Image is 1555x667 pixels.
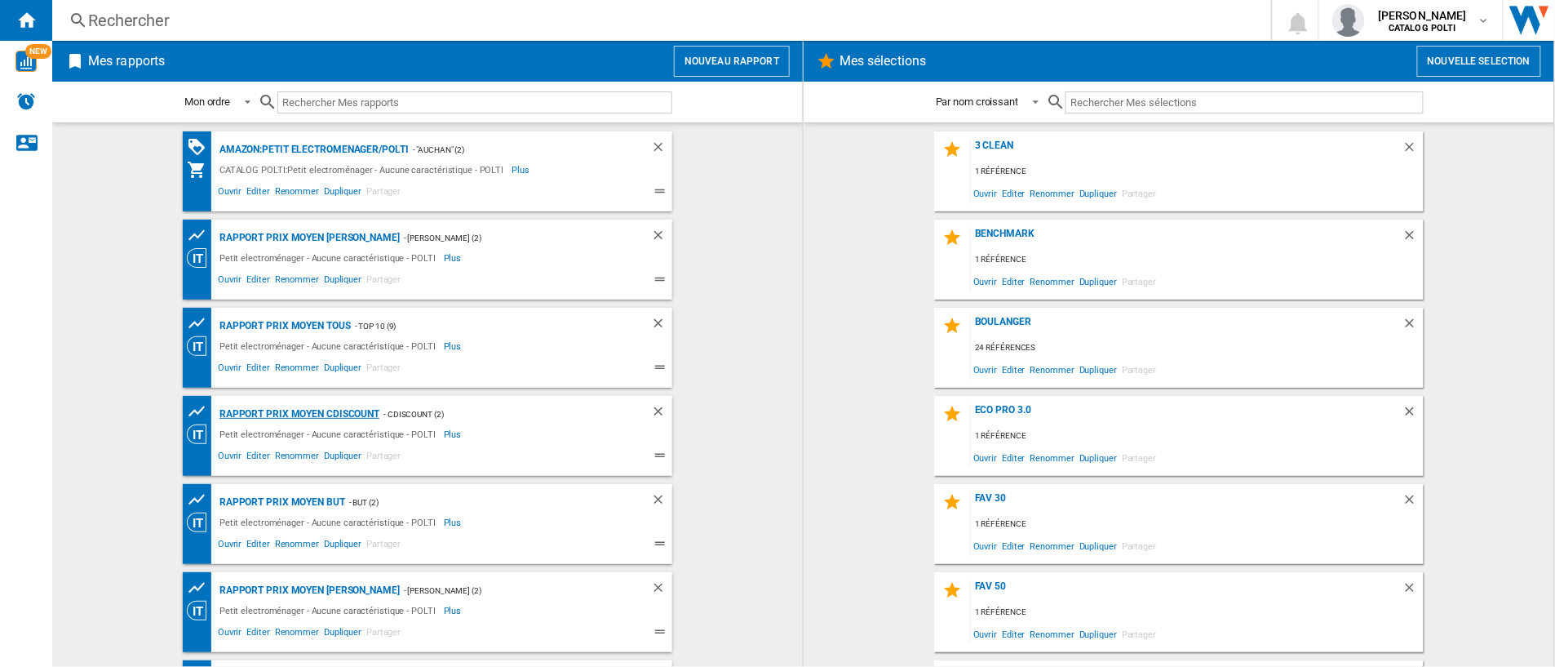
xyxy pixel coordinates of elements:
[1077,447,1119,469] span: Dupliquer
[971,514,1424,535] div: 1 référence
[215,360,244,380] span: Ouvrir
[651,492,672,513] div: Supprimer
[1077,270,1119,292] span: Dupliquer
[215,580,400,601] div: Rapport Prix Moyen [PERSON_NAME]
[1077,623,1119,645] span: Dupliquer
[971,228,1402,250] div: BENCHMARK
[321,360,364,380] span: Dupliquer
[272,184,321,203] span: Renommer
[187,425,215,444] div: Vision Catégorie
[999,535,1027,557] span: Editer
[999,447,1027,469] span: Editer
[244,360,272,380] span: Editer
[1119,623,1158,645] span: Partager
[971,358,999,380] span: Ouvrir
[971,492,1402,514] div: FAV 30
[244,625,272,644] span: Editer
[1077,535,1119,557] span: Dupliquer
[400,228,618,248] div: - [PERSON_NAME] (2)
[999,358,1027,380] span: Editer
[1028,623,1077,645] span: Renommer
[187,402,215,422] div: Tableau des prix des produits
[409,140,618,160] div: - "Auchan" (2)
[16,91,36,111] img: alerts-logo.svg
[187,248,215,268] div: Vision Catégorie
[971,338,1424,358] div: 24 références
[187,578,215,598] div: Tableau des prix des produits
[25,44,51,59] span: NEW
[674,46,790,77] button: Nouveau rapport
[351,316,618,336] div: - Top 10 (9)
[444,336,464,356] span: Plus
[1119,447,1158,469] span: Partager
[1119,358,1158,380] span: Partager
[364,272,403,291] span: Partager
[364,184,403,203] span: Partager
[215,228,400,248] div: Rapport Prix Moyen [PERSON_NAME]
[85,46,168,77] h2: Mes rapports
[321,184,364,203] span: Dupliquer
[444,601,464,620] span: Plus
[1378,7,1467,24] span: [PERSON_NAME]
[1119,182,1158,204] span: Partager
[215,336,444,356] div: Petit electroménager - Aucune caractéristique - POLTI
[1077,358,1119,380] span: Dupliquer
[187,225,215,246] div: Tableau des prix des produits
[379,404,618,425] div: - CDiscount (2)
[1028,535,1077,557] span: Renommer
[321,448,364,468] span: Dupliquer
[651,580,672,601] div: Supprimer
[400,580,618,601] div: - [PERSON_NAME] (2)
[215,625,244,644] span: Ouvrir
[1028,182,1077,204] span: Renommer
[971,580,1402,603] div: FAV 50
[215,601,444,620] div: Petit electroménager - Aucune caractéristique - POLTI
[1402,492,1424,514] div: Supprimer
[364,625,403,644] span: Partager
[512,160,532,180] span: Plus
[971,270,999,292] span: Ouvrir
[364,448,403,468] span: Partager
[272,360,321,380] span: Renommer
[277,91,672,113] input: Rechercher Mes rapports
[187,137,215,158] div: Matrice PROMOTIONS
[971,162,1424,182] div: 1 référence
[88,9,1229,32] div: Rechercher
[187,336,215,356] div: Vision Catégorie
[215,536,244,556] span: Ouvrir
[272,625,321,644] span: Renommer
[1028,270,1077,292] span: Renommer
[971,404,1402,426] div: Eco Pro 3.0
[215,184,244,203] span: Ouvrir
[999,623,1027,645] span: Editer
[215,448,244,468] span: Ouvrir
[215,140,409,160] div: AMAZON:Petit electromenager/POLTI
[321,272,364,291] span: Dupliquer
[187,601,215,620] div: Vision Catégorie
[215,248,444,268] div: Petit electroménager - Aucune caractéristique - POLTI
[215,316,351,336] div: Rapport Prix Moyen Tous
[1402,316,1424,338] div: Supprimer
[444,248,464,268] span: Plus
[321,625,364,644] span: Dupliquer
[651,140,672,160] div: Supprimer
[1402,140,1424,162] div: Supprimer
[1402,580,1424,603] div: Supprimer
[321,536,364,556] span: Dupliquer
[1332,4,1365,37] img: profile.jpg
[651,404,672,425] div: Supprimer
[364,360,403,380] span: Partager
[272,272,321,291] span: Renommer
[444,425,464,444] span: Plus
[244,272,272,291] span: Editer
[999,270,1027,292] span: Editer
[971,426,1424,447] div: 1 référence
[272,536,321,556] span: Renommer
[187,490,215,510] div: Tableau des prix des produits
[187,160,215,180] div: Mon assortiment
[1077,182,1119,204] span: Dupliquer
[1402,228,1424,250] div: Supprimer
[215,425,444,444] div: Petit electroménager - Aucune caractéristique - POLTI
[16,51,37,72] img: wise-card.svg
[971,603,1424,623] div: 1 référence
